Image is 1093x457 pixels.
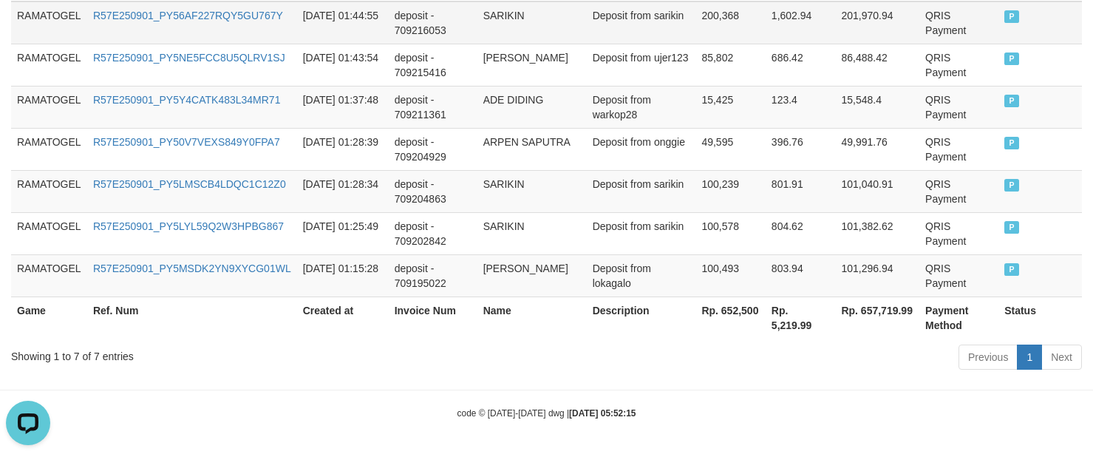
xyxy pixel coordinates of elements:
th: Status [998,297,1082,339]
td: 396.76 [766,128,836,170]
th: Payment Method [919,297,998,339]
td: 49,991.76 [835,128,919,170]
td: 100,239 [695,170,765,212]
th: Rp. 657,719.99 [835,297,919,339]
td: deposit - 709204929 [389,128,477,170]
td: ARPEN SAPUTRA [477,128,587,170]
td: QRIS Payment [919,212,998,254]
td: 100,493 [695,254,765,297]
td: [PERSON_NAME] [477,254,587,297]
td: 1,602.94 [766,1,836,44]
td: QRIS Payment [919,1,998,44]
td: 123.4 [766,86,836,128]
button: Open LiveChat chat widget [6,6,50,50]
td: [PERSON_NAME] [477,44,587,86]
td: RAMATOGEL [11,170,87,212]
td: Deposit from sarikin [587,1,696,44]
td: [DATE] 01:28:39 [297,128,389,170]
a: Next [1041,345,1082,370]
td: RAMATOGEL [11,86,87,128]
td: SARIKIN [477,170,587,212]
td: deposit - 709211361 [389,86,477,128]
td: QRIS Payment [919,170,998,212]
td: [DATE] 01:25:49 [297,212,389,254]
td: 803.94 [766,254,836,297]
span: PAID [1004,95,1019,107]
th: Rp. 652,500 [695,297,765,339]
td: 100,578 [695,212,765,254]
td: [DATE] 01:28:34 [297,170,389,212]
td: QRIS Payment [919,254,998,297]
td: [DATE] 01:15:28 [297,254,389,297]
td: deposit - 709195022 [389,254,477,297]
td: QRIS Payment [919,128,998,170]
span: PAID [1004,10,1019,23]
td: Deposit from onggie [587,128,696,170]
td: 85,802 [695,44,765,86]
th: Created at [297,297,389,339]
td: [DATE] 01:44:55 [297,1,389,44]
td: [DATE] 01:37:48 [297,86,389,128]
td: 101,040.91 [835,170,919,212]
td: RAMATOGEL [11,212,87,254]
td: RAMATOGEL [11,44,87,86]
td: 101,382.62 [835,212,919,254]
td: 101,296.94 [835,254,919,297]
td: Deposit from ujer123 [587,44,696,86]
td: 86,488.42 [835,44,919,86]
td: deposit - 709202842 [389,212,477,254]
td: 15,425 [695,86,765,128]
a: R57E250901_PY5LYL59Q2W3HPBG867 [93,220,284,232]
td: deposit - 709204863 [389,170,477,212]
a: 1 [1017,345,1042,370]
strong: [DATE] 05:52:15 [569,408,636,419]
td: ADE DIDING [477,86,587,128]
td: 200,368 [695,1,765,44]
span: PAID [1004,263,1019,276]
td: 201,970.94 [835,1,919,44]
a: R57E250901_PY50V7VEXS849Y0FPA7 [93,136,280,148]
td: [DATE] 01:43:54 [297,44,389,86]
td: 49,595 [695,128,765,170]
a: R57E250901_PY5LMSCB4LDQC1C12Z0 [93,178,286,190]
small: code © [DATE]-[DATE] dwg | [457,408,636,419]
td: QRIS Payment [919,44,998,86]
td: Deposit from lokagalo [587,254,696,297]
td: SARIKIN [477,1,587,44]
a: R57E250901_PY5MSDK2YN9XYCG01WL [93,263,291,274]
td: RAMATOGEL [11,1,87,44]
td: Deposit from sarikin [587,212,696,254]
td: deposit - 709216053 [389,1,477,44]
div: Showing 1 to 7 of 7 entries [11,343,444,364]
a: R57E250901_PY5Y4CATK483L34MR71 [93,94,280,106]
td: 686.42 [766,44,836,86]
td: RAMATOGEL [11,128,87,170]
a: R57E250901_PY56AF227RQY5GU767Y [93,10,283,21]
th: Game [11,297,87,339]
td: RAMATOGEL [11,254,87,297]
td: Deposit from warkop28 [587,86,696,128]
th: Description [587,297,696,339]
a: Previous [958,345,1018,370]
td: deposit - 709215416 [389,44,477,86]
th: Invoice Num [389,297,477,339]
a: R57E250901_PY5NE5FCC8U5QLRV1SJ [93,52,285,64]
td: SARIKIN [477,212,587,254]
td: 804.62 [766,212,836,254]
td: 801.91 [766,170,836,212]
td: Deposit from sarikin [587,170,696,212]
td: 15,548.4 [835,86,919,128]
span: PAID [1004,53,1019,65]
span: PAID [1004,137,1019,149]
td: QRIS Payment [919,86,998,128]
span: PAID [1004,221,1019,234]
th: Name [477,297,587,339]
th: Ref. Num [87,297,297,339]
span: PAID [1004,179,1019,192]
th: Rp. 5,219.99 [766,297,836,339]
